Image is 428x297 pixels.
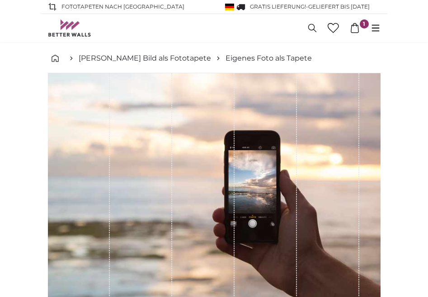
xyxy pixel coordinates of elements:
[308,3,370,10] span: Geliefert bis [DATE]
[48,19,91,37] img: Betterwalls
[61,3,184,11] span: Fototapeten nach [GEOGRAPHIC_DATA]
[360,19,369,28] span: 1
[79,53,211,64] a: [PERSON_NAME] Bild als Fototapete
[226,53,312,64] a: Eigenes Foto als Tapete
[250,3,306,10] span: GRATIS Lieferung!
[306,3,370,10] span: -
[225,4,234,10] img: Deutschland
[48,44,381,73] nav: breadcrumbs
